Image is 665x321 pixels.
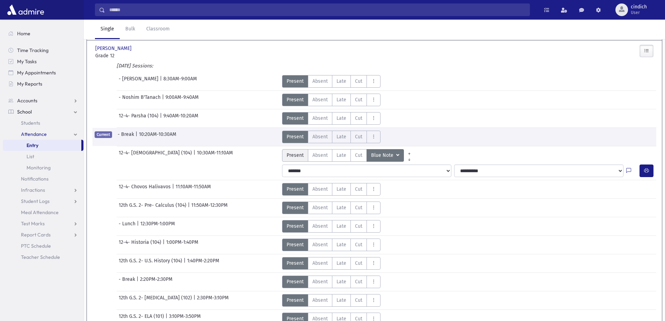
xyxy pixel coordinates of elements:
[337,260,346,267] span: Late
[119,183,172,196] span: 12-4- Chovos Halivavos
[337,297,346,304] span: Late
[287,185,304,193] span: Present
[287,278,304,285] span: Present
[3,229,83,240] a: Report Cards
[3,117,83,129] a: Students
[163,239,166,251] span: |
[27,165,51,171] span: Monitoring
[119,112,160,125] span: 12-4- Parsha (104)
[95,20,120,39] a: Single
[371,152,395,159] span: Blue Note
[140,276,172,288] span: 2:20PM-2:30PM
[282,276,380,288] div: AttTypes
[287,78,304,85] span: Present
[3,162,83,173] a: Monitoring
[21,243,51,249] span: PTC Schedule
[287,96,304,103] span: Present
[3,140,81,151] a: Entry
[17,58,37,65] span: My Tasks
[119,276,136,288] span: - Break
[27,153,34,160] span: List
[21,187,45,193] span: Infractions
[312,204,328,211] span: Absent
[162,94,165,106] span: |
[282,149,415,162] div: AttTypes
[287,152,304,159] span: Present
[282,257,380,270] div: AttTypes
[118,131,135,143] span: - Break
[3,240,83,251] a: PTC Schedule
[17,30,30,37] span: Home
[176,183,211,196] span: 11:10AM-11:50AM
[197,294,229,307] span: 2:30PM-3:10PM
[17,70,56,76] span: My Appointments
[21,220,45,227] span: Test Marks
[337,204,346,211] span: Late
[3,95,83,106] a: Accounts
[119,202,188,214] span: 12th G.S. 2- Pre- Calculus (104)
[119,257,184,270] span: 12th G.S. 2- U.S. History (104)
[287,133,304,140] span: Present
[282,239,380,251] div: AttTypes
[312,96,328,103] span: Absent
[17,47,49,53] span: Time Tracking
[141,20,175,39] a: Classroom
[3,251,83,263] a: Teacher Schedule
[355,278,362,285] span: Cut
[631,10,647,15] span: User
[282,294,380,307] div: AttTypes
[197,149,233,162] span: 10:30AM-11:10AM
[17,109,32,115] span: School
[312,278,328,285] span: Absent
[21,198,50,204] span: Student Logs
[117,63,153,69] i: [DATE] Sessions:
[17,97,37,104] span: Accounts
[312,241,328,248] span: Absent
[3,67,83,78] a: My Appointments
[312,260,328,267] span: Absent
[119,239,163,251] span: 12-4- Historia (104)
[312,185,328,193] span: Absent
[27,142,38,148] span: Entry
[21,232,51,238] span: Report Cards
[312,152,328,159] span: Absent
[3,78,83,89] a: My Reports
[21,176,49,182] span: Notifications
[312,115,328,122] span: Absent
[312,78,328,85] span: Absent
[404,149,415,155] a: All Prior
[287,260,304,267] span: Present
[287,222,304,230] span: Present
[355,260,362,267] span: Cut
[337,133,346,140] span: Late
[119,94,162,106] span: - Noshim B'Tanach
[355,297,362,304] span: Cut
[312,222,328,230] span: Absent
[355,222,362,230] span: Cut
[355,152,362,159] span: Cut
[282,94,380,106] div: AttTypes
[21,254,60,260] span: Teacher Schedule
[172,183,176,196] span: |
[355,78,362,85] span: Cut
[3,196,83,207] a: Student Logs
[3,184,83,196] a: Infractions
[287,115,304,122] span: Present
[337,278,346,285] span: Late
[3,106,83,117] a: School
[119,149,193,162] span: 12-4- [DEMOGRAPHIC_DATA] (104)
[95,45,133,52] span: [PERSON_NAME]
[355,204,362,211] span: Cut
[184,257,187,270] span: |
[312,297,328,304] span: Absent
[337,241,346,248] span: Late
[3,207,83,218] a: Meal Attendance
[337,96,346,103] span: Late
[95,131,112,138] span: Current
[3,129,83,140] a: Attendance
[137,220,140,233] span: |
[166,239,198,251] span: 1:00PM-1:40PM
[188,202,191,214] span: |
[282,75,380,88] div: AttTypes
[17,81,42,87] span: My Reports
